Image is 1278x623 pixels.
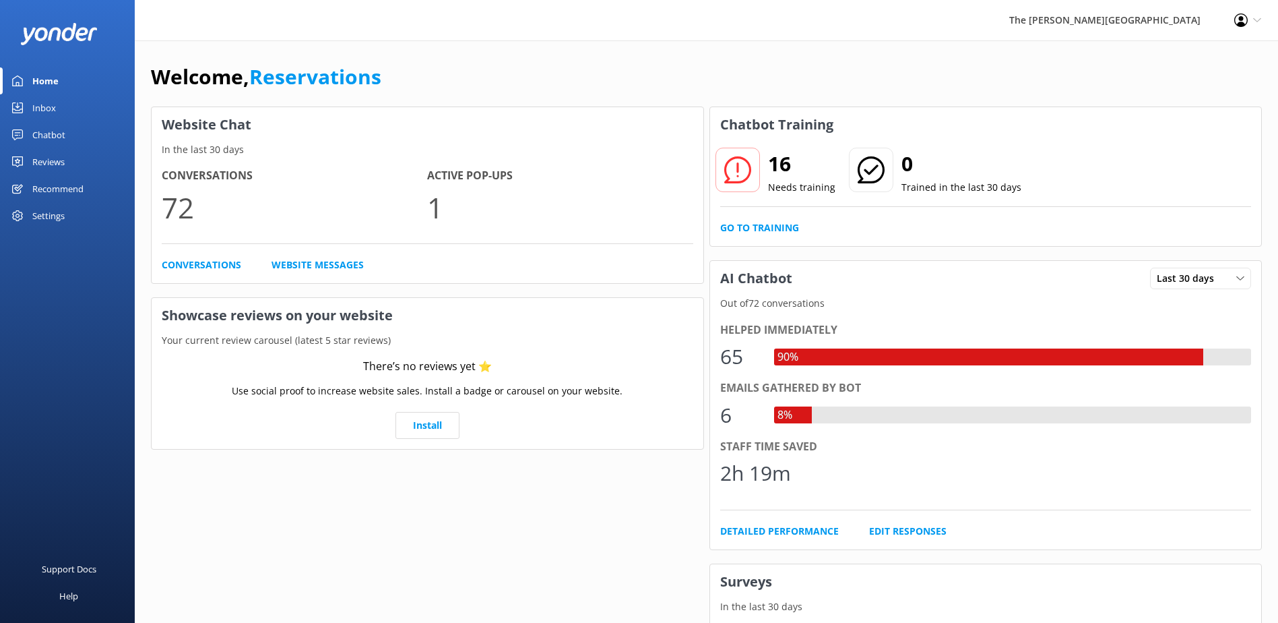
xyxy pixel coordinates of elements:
img: yonder-white-logo.png [20,23,98,45]
h3: Website Chat [152,107,703,142]
h3: Surveys [710,564,1262,599]
div: Recommend [32,175,84,202]
h4: Active Pop-ups [427,167,693,185]
span: Last 30 days [1157,271,1222,286]
div: 65 [720,340,761,373]
div: Settings [32,202,65,229]
a: Detailed Performance [720,524,839,539]
h2: 0 [901,148,1021,180]
h3: Showcase reviews on your website [152,298,703,333]
div: Support Docs [42,556,96,583]
div: Reviews [32,148,65,175]
p: 1 [427,185,693,230]
a: Conversations [162,258,241,272]
div: Help [59,583,78,610]
h3: Chatbot Training [710,107,843,142]
p: In the last 30 days [152,142,703,157]
p: Trained in the last 30 days [901,180,1021,195]
p: Out of 72 conversations [710,296,1262,311]
div: Emails gathered by bot [720,380,1252,397]
a: Go to Training [720,220,799,235]
p: Use social proof to increase website sales. Install a badge or carousel on your website. [232,384,622,398]
div: Staff time saved [720,438,1252,456]
h1: Welcome, [151,61,381,93]
div: 2h 19m [720,457,791,489]
div: There’s no reviews yet ⭐ [363,358,492,376]
a: Edit Responses [869,524,947,539]
div: Home [32,67,59,94]
h3: AI Chatbot [710,261,802,296]
div: 6 [720,399,761,432]
h4: Conversations [162,167,427,185]
p: Your current review carousel (latest 5 star reviews) [152,333,703,348]
p: In the last 30 days [710,599,1262,614]
h2: 16 [768,148,835,180]
a: Install [395,412,459,439]
p: Needs training [768,180,835,195]
a: Website Messages [271,258,364,272]
a: Reservations [249,63,381,90]
div: 90% [774,349,802,366]
div: Inbox [32,94,56,121]
div: Chatbot [32,121,65,148]
p: 72 [162,185,427,230]
div: 8% [774,407,796,424]
div: Helped immediately [720,322,1252,339]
